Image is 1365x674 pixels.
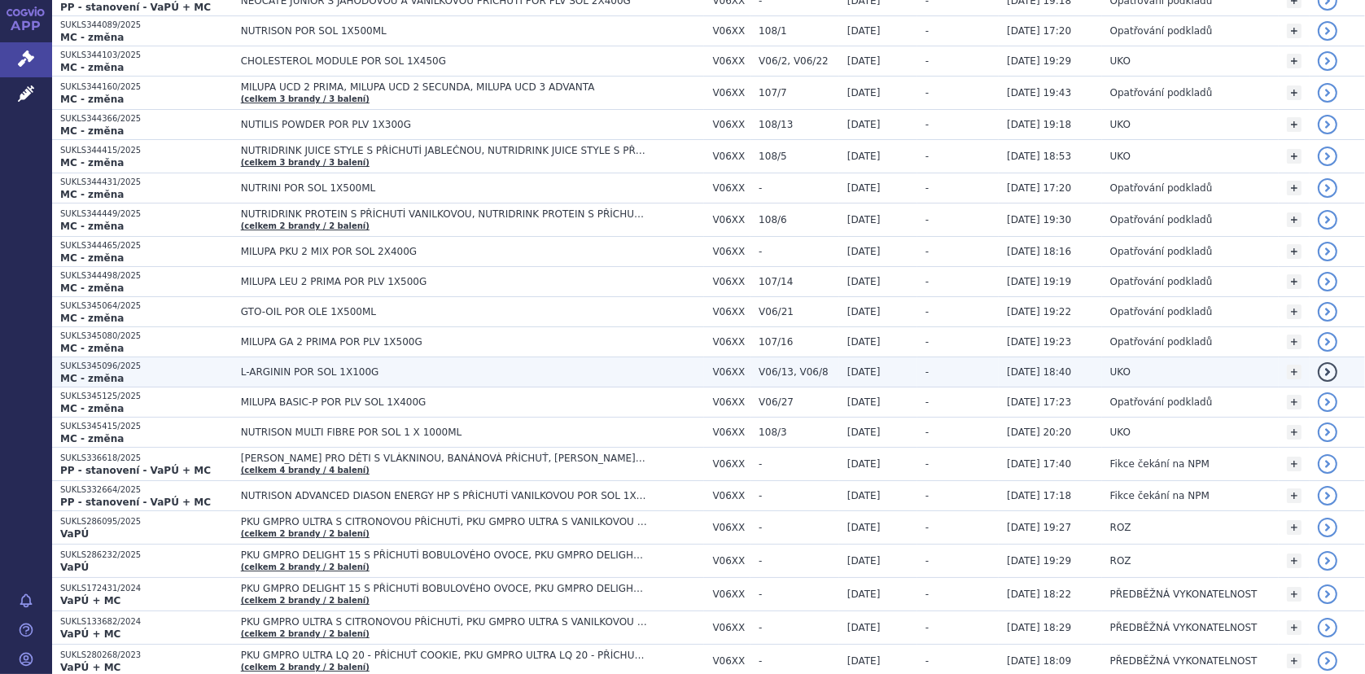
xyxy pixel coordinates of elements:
a: detail [1318,332,1337,352]
a: detail [1318,551,1337,571]
span: Opatřování podkladů [1110,246,1213,257]
span: [DATE] 19:29 [1007,55,1071,67]
span: NUTRISON MULTI FIBRE POR SOL 1 X 1000ML [241,427,648,438]
span: [DATE] [847,306,881,317]
span: V06/13, V06/8 [759,366,839,378]
p: SUKLS344449/2025 [60,208,233,220]
span: UKO [1110,119,1131,130]
a: detail [1318,651,1337,671]
span: [DATE] 19:19 [1007,276,1071,287]
a: detail [1318,618,1337,637]
span: V06XX [712,55,750,67]
a: (celkem 2 brandy / 2 balení) [241,562,370,571]
span: NUTRISON ADVANCED DIASON ENERGY HP S PŘÍCHUTÍ VANILKOVOU POR SOL 1X1000ML [241,490,648,501]
span: - [925,214,929,225]
a: + [1287,212,1302,227]
span: - [759,182,839,194]
span: [DATE] [847,246,881,257]
span: [DATE] [847,555,881,567]
a: (celkem 3 brandy / 3 balení) [241,94,370,103]
strong: VaPÚ [60,528,89,540]
span: CHOLESTEROL MODULE POR SOL 1X450G [241,55,648,67]
a: (celkem 2 brandy / 2 balení) [241,529,370,538]
a: + [1287,24,1302,38]
span: - [925,427,929,438]
a: detail [1318,584,1337,604]
span: [DATE] 19:23 [1007,336,1071,348]
a: (celkem 4 brandy / 4 balení) [241,466,370,475]
span: - [759,622,839,633]
span: [DATE] 19:27 [1007,522,1071,533]
span: V06XX [712,214,750,225]
a: + [1287,395,1302,409]
span: ROZ [1110,522,1131,533]
span: 107/7 [759,87,839,98]
span: V06/27 [759,396,839,408]
p: SUKLS344366/2025 [60,113,233,125]
span: [DATE] 19:43 [1007,87,1071,98]
span: [DATE] 18:16 [1007,246,1071,257]
span: - [925,25,929,37]
span: UKO [1110,55,1131,67]
strong: MC - změna [60,403,124,414]
strong: VaPÚ + MC [60,595,120,606]
p: SUKLS344415/2025 [60,145,233,156]
span: Opatřování podkladů [1110,25,1213,37]
a: + [1287,620,1302,635]
span: PKU GMPRO ULTRA S CITRONOVOU PŘÍCHUTÍ, PKU GMPRO ULTRA S VANILKOVOU PŘÍCHUTÍ [241,616,648,628]
span: - [925,366,929,378]
span: - [925,336,929,348]
strong: VaPÚ + MC [60,628,120,640]
span: - [925,589,929,600]
span: - [925,555,929,567]
span: [DATE] [847,336,881,348]
p: SUKLS345125/2025 [60,391,233,402]
a: + [1287,457,1302,471]
strong: MC - změna [60,125,124,137]
span: [DATE] [847,655,881,667]
span: [DATE] [847,458,881,470]
a: + [1287,149,1302,164]
span: PKU GMPRO ULTRA LQ 20 - PŘÍCHUŤ COOKIE, PKU GMPRO ULTRA LQ 20 - PŘÍCHUŤ NEUTRÁLNÍ [241,650,648,661]
span: V06/21 [759,306,839,317]
span: [DATE] [847,366,881,378]
strong: MC - změna [60,189,124,200]
p: SUKLS345096/2025 [60,361,233,372]
span: Opatřování podkladů [1110,276,1213,287]
span: MILUPA UCD 2 PRIMA, MILUPA UCD 2 SECUNDA, MILUPA UCD 3 ADVANTA [241,81,648,93]
span: [DATE] [847,151,881,162]
span: - [925,87,929,98]
span: [DATE] 17:20 [1007,25,1071,37]
strong: MC - změna [60,62,124,73]
a: detail [1318,392,1337,412]
strong: PP - stanovení - VaPÚ + MC [60,497,211,508]
a: + [1287,54,1302,68]
a: + [1287,554,1302,568]
span: 108/13 [759,119,839,130]
span: V06XX [712,25,750,37]
span: V06XX [712,246,750,257]
span: NUTRISON POR SOL 1X500ML [241,25,648,37]
a: (celkem 2 brandy / 2 balení) [241,663,370,672]
span: [DATE] [847,522,881,533]
span: PŘEDBĚŽNÁ VYKONATELNOST [1110,622,1258,633]
p: SUKLS344103/2025 [60,50,233,61]
span: Opatřování podkladů [1110,87,1213,98]
p: SUKLS345064/2025 [60,300,233,312]
span: - [925,522,929,533]
span: - [925,151,929,162]
span: [DATE] 17:23 [1007,396,1071,408]
a: + [1287,244,1302,259]
span: ROZ [1110,555,1131,567]
span: [DATE] 18:53 [1007,151,1071,162]
a: + [1287,117,1302,132]
span: V06XX [712,490,750,501]
a: detail [1318,272,1337,291]
span: L-ARGININ POR SOL 1X100G [241,366,648,378]
a: + [1287,181,1302,195]
span: [DATE] 18:22 [1007,589,1071,600]
a: (celkem 2 brandy / 2 balení) [241,221,370,230]
span: V06XX [712,589,750,600]
span: [DATE] [847,622,881,633]
span: Fikce čekání na NPM [1110,490,1210,501]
